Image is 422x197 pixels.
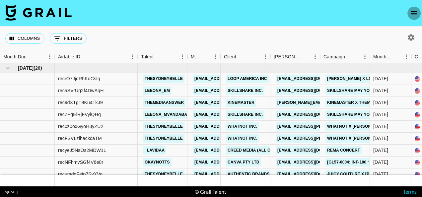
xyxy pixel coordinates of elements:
[3,63,13,73] button: hide children
[143,87,172,95] a: leeona_em
[143,158,172,166] a: okaynotts
[325,122,388,131] a: Whatnot x [PERSON_NAME]
[143,170,184,178] a: thesydneybelle
[154,52,163,61] button: Sort
[45,52,55,62] button: Menu
[193,87,267,95] a: [EMAIL_ADDRESS][DOMAIN_NAME]
[276,98,418,107] a: [PERSON_NAME][EMAIL_ADDRESS][PERSON_NAME][DOMAIN_NAME]
[373,50,392,63] div: Month Due
[226,122,259,131] a: Whatnot Inc.
[3,50,27,63] div: Month Due
[274,50,301,63] div: [PERSON_NAME]
[323,50,351,63] div: Campaign (Type)
[193,110,267,119] a: [EMAIL_ADDRESS][DOMAIN_NAME]
[276,146,350,155] a: [EMAIL_ADDRESS][DOMAIN_NAME]
[276,87,350,95] a: [EMAIL_ADDRESS][DOMAIN_NAME]
[34,65,42,71] span: ( 20 )
[143,98,185,107] a: themediaanswer
[5,5,72,21] img: Grail Talent
[58,75,100,82] div: recrO7JjoRhKoCsIq
[226,134,259,143] a: Whatnot Inc.
[143,122,184,131] a: thesydneybelle
[276,110,350,119] a: [EMAIL_ADDRESS][DOMAIN_NAME]
[27,52,36,61] button: Sort
[55,50,138,63] div: Airtable ID
[193,158,267,166] a: [EMAIL_ADDRESS][DOMAIN_NAME]
[226,158,261,166] a: Canva PTY LTD
[373,135,388,142] div: May '25
[226,75,269,83] a: Loop America Inc
[360,52,370,62] button: Menu
[310,52,320,62] button: Menu
[193,170,267,178] a: [EMAIL_ADDRESS][DOMAIN_NAME]
[373,159,388,165] div: May '25
[276,134,384,143] a: [EMAIL_ADDRESS][PERSON_NAME][DOMAIN_NAME]
[58,171,103,177] div: recumdqFejp7SyXVo
[58,123,103,130] div: rec0z0oxGyoH3yZU2
[236,52,246,61] button: Sort
[128,52,138,62] button: Menu
[373,111,388,118] div: May '25
[373,75,388,82] div: May '25
[325,158,417,166] a: [GL57-0004; INF-100 “Q2 Influencer UGC”]
[276,122,384,131] a: [EMAIL_ADDRESS][PERSON_NAME][DOMAIN_NAME]
[270,50,320,63] div: Booker
[325,146,362,155] a: Rema concert
[143,146,166,155] a: _lavidaa
[58,50,80,63] div: Airtable ID
[187,50,221,63] div: Manager
[193,146,267,155] a: [EMAIL_ADDRESS][DOMAIN_NAME]
[58,135,102,142] div: recFSVLzihackcaTM
[143,134,184,143] a: thesydneybelle
[226,110,264,119] a: Skillshare Inc.
[325,134,388,143] a: Whatnot x [PERSON_NAME]
[58,147,106,154] div: recyeJ5NsOs2MDW1L
[373,171,388,177] div: May '25
[373,123,388,130] div: May '25
[193,134,267,143] a: [EMAIL_ADDRESS][DOMAIN_NAME]
[403,188,417,195] a: Terms
[370,50,411,63] div: Month Due
[226,98,256,107] a: KineMaster
[5,33,44,44] button: Select columns
[276,75,350,83] a: [EMAIL_ADDRESS][DOMAIN_NAME]
[260,52,270,62] button: Menu
[193,75,267,83] a: [EMAIL_ADDRESS][DOMAIN_NAME]
[373,147,388,154] div: May '25
[221,50,270,63] div: Client
[373,87,388,94] div: May '25
[143,75,184,83] a: thesydneybelle
[276,158,350,166] a: [EMAIL_ADDRESS][DOMAIN_NAME]
[226,87,264,95] a: Skillshare Inc.
[80,52,90,61] button: Sort
[392,52,401,61] button: Sort
[407,7,421,20] button: open drawer
[224,50,236,63] div: Client
[50,33,87,44] button: Show filters
[58,87,104,94] div: recaSVrUg2f4DwAqH
[301,52,310,61] button: Sort
[373,99,388,106] div: May '25
[226,170,287,178] a: Authentic Brands Group
[143,110,189,119] a: leeona_mvandaba
[401,52,411,62] button: Menu
[191,50,201,63] div: Manager
[211,52,221,62] button: Menu
[193,122,267,131] a: [EMAIL_ADDRESS][DOMAIN_NAME]
[320,50,370,63] div: Campaign (Type)
[193,98,267,107] a: [EMAIL_ADDRESS][DOMAIN_NAME]
[58,111,101,118] div: recZFgElRjFVyiQHq
[195,188,226,195] div: © Grail Talent
[58,99,103,106] div: rec9dXTgT9Ku4TkJ9
[276,170,350,178] a: [EMAIL_ADDRESS][DOMAIN_NAME]
[58,159,103,165] div: recNFhmvSGf4V6e8r
[5,190,18,194] div: v [DATE]
[226,146,295,155] a: Creed Media (All Campaigns)
[351,52,360,61] button: Sort
[18,65,34,71] span: [DATE]
[138,50,187,63] div: Talent
[141,50,154,63] div: Talent
[177,52,187,62] button: Menu
[201,52,211,61] button: Sort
